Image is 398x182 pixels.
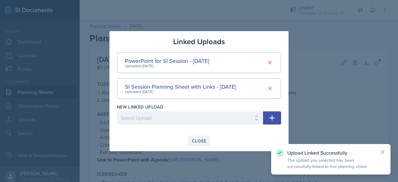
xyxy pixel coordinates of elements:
[188,136,210,146] button: Close
[287,150,374,156] p: Upload Linked Successfully
[125,57,209,65] div: PowerPoint for SI Session - [DATE]
[117,104,163,110] label: New Linked Upload
[287,157,374,170] p: The upload you selected has been successfully linked to this planning sheet
[125,82,236,91] div: SI Session Planning Sheet with Links - [DATE]
[125,89,236,95] div: Uploaded [DATE]
[192,138,206,143] div: Close
[173,36,225,47] h3: Linked Uploads
[125,63,209,69] div: Uploaded [DATE]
